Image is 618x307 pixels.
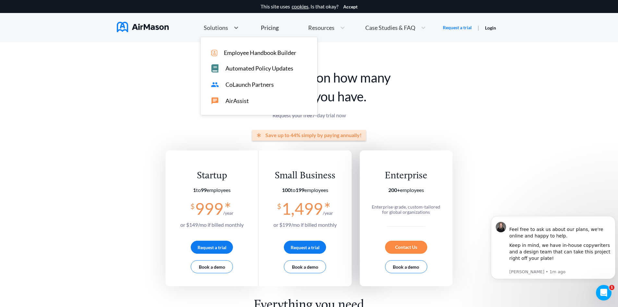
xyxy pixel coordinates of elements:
b: 99 [201,187,207,193]
span: Automated Policy Updates [225,65,293,72]
span: Case Studies & FAQ [365,25,415,31]
span: | [478,24,479,31]
span: Resources [308,25,334,31]
span: Save up to 44% simply by paying annually! [265,132,362,138]
span: Enterprise-grade, custom-tailored for global organizations [372,204,440,215]
p: Request your free 7 -day trial now [165,112,453,118]
a: Request a trial [443,24,472,31]
span: 1,499 [282,199,323,218]
button: Request a trial [284,241,326,254]
div: Enterprise [369,170,443,182]
span: to [282,187,304,193]
span: CoLaunch Partners [225,81,274,88]
a: cookies [292,4,309,9]
span: $ [190,199,195,210]
button: Request a trial [191,241,233,254]
b: 1 [193,187,196,193]
div: Contact Us [385,241,427,254]
div: Small Business [273,170,337,182]
div: Startup [180,170,244,182]
b: 199 [296,187,304,193]
span: to [193,187,207,193]
a: Pricing [261,22,279,33]
span: Employee Handbook Builder [224,49,296,56]
section: employees [369,187,443,193]
iframe: Intercom live chat [596,285,612,301]
img: icon [211,50,217,56]
span: 999 [195,199,223,218]
h1: Pricing is based on how many employees you have. [165,68,453,106]
iframe: Intercom notifications message [488,210,618,283]
b: 100 [282,187,291,193]
section: employees [273,187,337,193]
span: $ [277,199,281,210]
button: Book a demo [191,260,233,273]
span: Solutions [204,25,228,31]
span: 1 [609,285,614,290]
button: Book a demo [385,260,427,273]
span: or $ 199 /mo if billed monthly [273,222,337,228]
b: 200+ [388,187,400,193]
section: employees [180,187,244,193]
span: AirAssist [225,97,249,104]
a: Login [485,25,496,31]
button: Accept cookies [343,4,357,9]
button: Book a demo [284,260,326,273]
span: or $ 149 /mo if billed monthly [180,222,244,228]
div: Pricing [261,25,279,31]
img: AirMason Logo [117,22,169,32]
